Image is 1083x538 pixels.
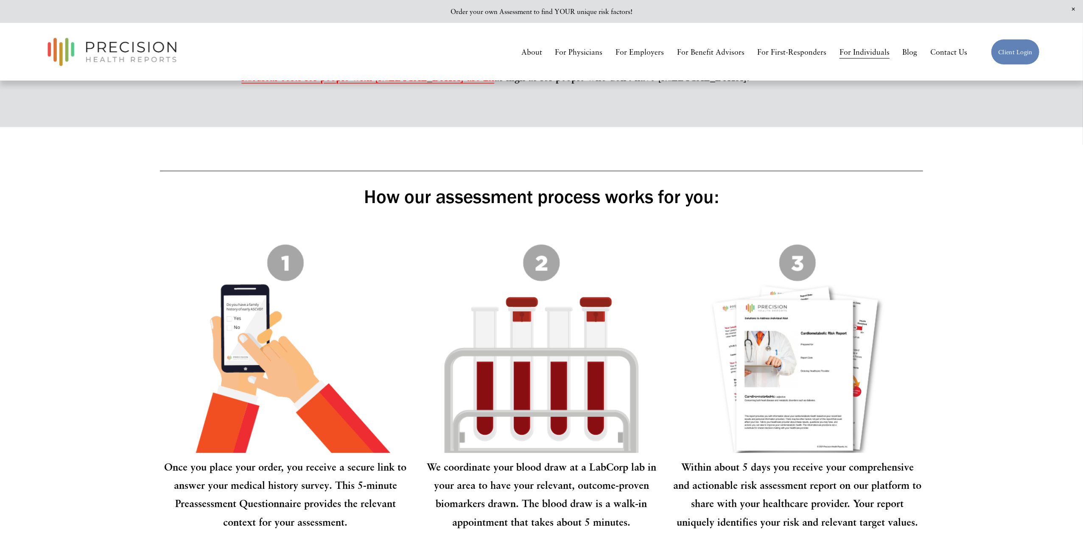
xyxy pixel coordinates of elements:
strong: as high as for people who don’t have [MEDICAL_DATA]. [494,71,750,83]
a: Medical costs for people with [MEDICAL_DATA] are 2x [241,71,494,83]
strong: We coordinate your blood draw at a LabCorp lab in your area to have your relevant, outcome-proven... [427,461,659,528]
strong: Within about 5 days you receive your comprehensive and actionable risk assessment report on our p... [674,461,925,528]
a: For First-Responders [757,45,826,59]
a: About [521,45,542,59]
a: Contact Us [930,45,967,59]
a: For Benefit Advisors [677,45,744,59]
a: Client Login [991,39,1039,65]
a: For Individuals [840,45,890,59]
iframe: Chat Widget [931,420,1083,538]
strong: Once you place your order, you receive a secure link to answer your medical history survey. This ... [164,461,409,528]
h2: How our assessment process works for you: [160,184,923,209]
a: For Employers [616,45,664,59]
a: Blog [903,45,918,59]
a: For Physicians [555,45,603,59]
img: Precision Health Reports [43,34,181,70]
